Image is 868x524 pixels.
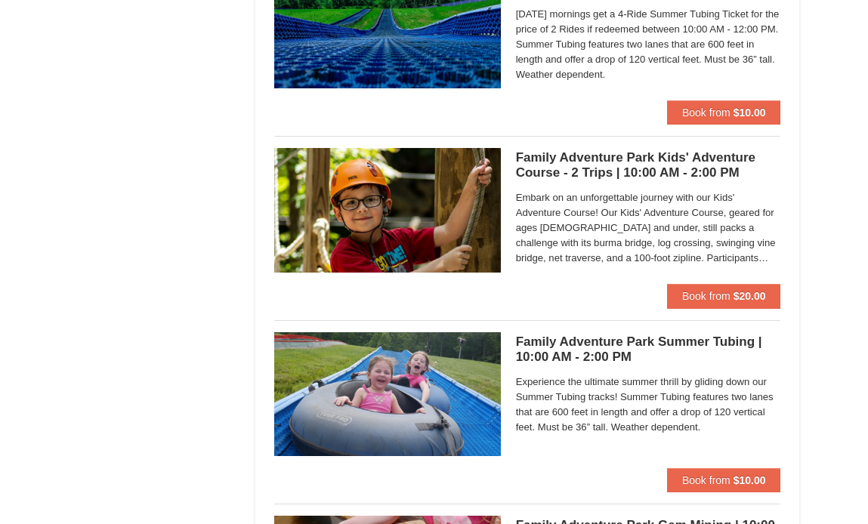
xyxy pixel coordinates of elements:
[734,474,766,486] strong: $10.00
[274,148,501,272] img: 6619925-25-20606efb.jpg
[516,375,781,435] span: Experience the ultimate summer thrill by gliding down our Summer Tubing tracks! Summer Tubing fea...
[734,290,766,302] strong: $20.00
[682,290,731,302] span: Book from
[516,150,781,180] h5: Family Adventure Park Kids' Adventure Course - 2 Trips | 10:00 AM - 2:00 PM
[516,7,781,82] span: [DATE] mornings get a 4-Ride Summer Tubing Ticket for the price of 2 Rides if redeemed between 10...
[667,284,781,308] button: Book from $20.00
[667,468,781,492] button: Book from $10.00
[682,474,731,486] span: Book from
[682,106,731,119] span: Book from
[734,106,766,119] strong: $10.00
[274,332,501,456] img: 6619925-26-de8af78e.jpg
[516,334,781,365] h5: Family Adventure Park Summer Tubing | 10:00 AM - 2:00 PM
[667,100,781,125] button: Book from $10.00
[516,190,781,266] span: Embark on an unforgettable journey with our Kids' Adventure Course! Our Kids' Adventure Course, g...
